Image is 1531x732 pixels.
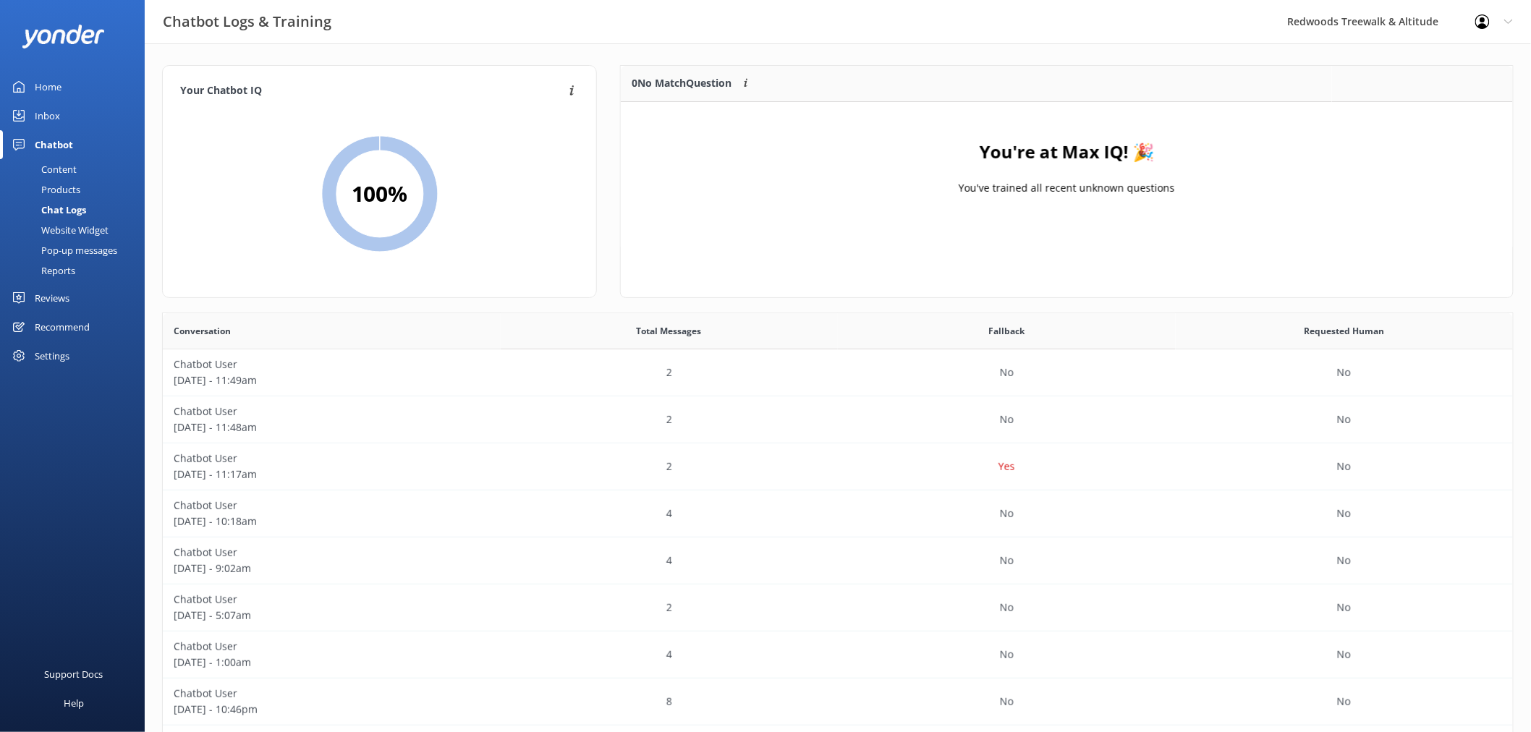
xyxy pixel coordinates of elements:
[174,514,490,529] p: [DATE] - 10:18am
[163,10,331,33] h3: Chatbot Logs & Training
[35,312,90,341] div: Recommend
[163,537,1513,584] div: row
[174,592,490,608] p: Chatbot User
[988,324,1025,338] span: Fallback
[666,365,672,380] p: 2
[35,130,73,159] div: Chatbot
[1337,365,1351,380] p: No
[1337,412,1351,427] p: No
[174,655,490,671] p: [DATE] - 1:00am
[1337,553,1351,569] p: No
[174,451,490,467] p: Chatbot User
[64,689,84,718] div: Help
[1337,694,1351,710] p: No
[174,357,490,373] p: Chatbot User
[621,102,1513,247] div: grid
[9,260,145,281] a: Reports
[163,443,1513,490] div: row
[35,284,69,312] div: Reviews
[35,101,60,130] div: Inbox
[998,459,1015,474] p: Yes
[1000,694,1014,710] p: No
[174,639,490,655] p: Chatbot User
[174,467,490,482] p: [DATE] - 11:17am
[180,83,565,99] h4: Your Chatbot IQ
[1000,647,1014,663] p: No
[9,200,86,220] div: Chat Logs
[9,179,145,200] a: Products
[666,412,672,427] p: 2
[174,404,490,420] p: Chatbot User
[959,180,1175,196] p: You've trained all recent unknown questions
[9,240,145,260] a: Pop-up messages
[163,490,1513,537] div: row
[1337,506,1351,522] p: No
[1337,600,1351,616] p: No
[174,324,231,338] span: Conversation
[1000,412,1014,427] p: No
[9,159,145,179] a: Content
[35,72,62,101] div: Home
[163,396,1513,443] div: row
[1337,459,1351,474] p: No
[174,545,490,561] p: Chatbot User
[174,608,490,624] p: [DATE] - 5:07am
[666,694,672,710] p: 8
[174,420,490,435] p: [DATE] - 11:48am
[666,647,672,663] p: 4
[9,220,109,240] div: Website Widget
[174,686,490,702] p: Chatbot User
[980,138,1155,166] h4: You're at Max IQ! 🎉
[666,553,672,569] p: 4
[632,75,731,91] p: 0 No Match Question
[1000,506,1014,522] p: No
[9,159,77,179] div: Content
[666,600,672,616] p: 2
[174,561,490,576] p: [DATE] - 9:02am
[45,660,103,689] div: Support Docs
[163,631,1513,678] div: row
[352,176,408,211] h2: 100 %
[9,240,117,260] div: Pop-up messages
[163,678,1513,725] div: row
[174,702,490,718] p: [DATE] - 10:46pm
[174,498,490,514] p: Chatbot User
[1000,600,1014,616] p: No
[9,260,75,281] div: Reports
[9,200,145,220] a: Chat Logs
[35,341,69,370] div: Settings
[163,349,1513,396] div: row
[9,220,145,240] a: Website Widget
[22,25,105,48] img: yonder-white-logo.png
[1000,365,1014,380] p: No
[666,506,672,522] p: 4
[1337,647,1351,663] p: No
[1304,324,1384,338] span: Requested Human
[637,324,702,338] span: Total Messages
[9,179,80,200] div: Products
[1000,553,1014,569] p: No
[174,373,490,388] p: [DATE] - 11:49am
[163,584,1513,631] div: row
[666,459,672,474] p: 2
